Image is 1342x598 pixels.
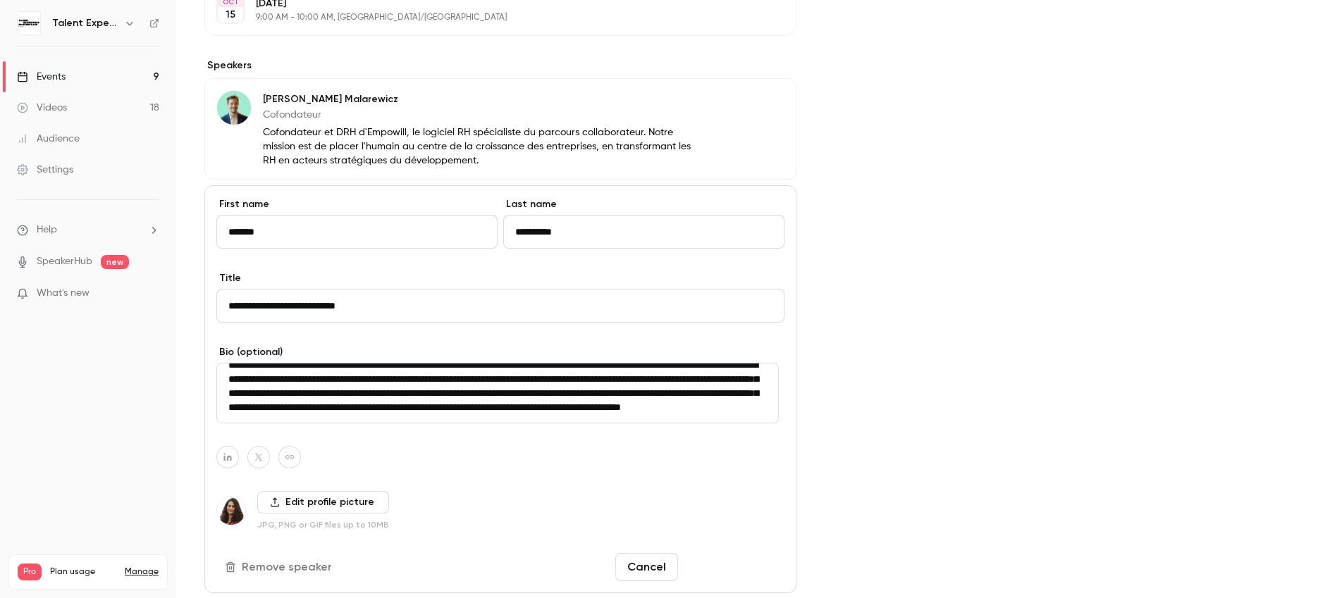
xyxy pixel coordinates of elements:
a: Manage [125,566,159,578]
div: Videos [17,101,67,115]
label: Edit profile picture [257,491,389,513]
span: Plan usage [50,566,116,578]
p: JPG, PNG or GIF files up to 10MB [257,519,389,530]
iframe: Noticeable Trigger [142,287,159,300]
div: Audience [17,132,80,146]
button: Remove speaker [216,553,343,581]
label: Title [216,271,784,285]
span: What's new [37,286,90,301]
label: First name [216,197,498,211]
label: Speakers [204,58,796,73]
label: Bio (optional) [216,345,784,359]
img: Rébecca Renverseau [217,497,245,525]
div: Events [17,70,66,84]
p: Cofondateur et DRH d'Empowill, le logiciel RH spécialiste du parcours collaborateur. Notre missio... [263,125,705,168]
li: help-dropdown-opener [17,223,159,237]
img: Alexandre Malarewicz [217,91,251,125]
span: new [101,255,129,269]
button: Save changes [684,553,784,581]
span: Help [37,223,57,237]
h6: Talent Experience Masterclass [52,16,118,30]
a: SpeakerHub [37,254,92,269]
p: Cofondateur [263,108,705,122]
div: Settings [17,163,73,177]
p: 9:00 AM - 10:00 AM, [GEOGRAPHIC_DATA]/[GEOGRAPHIC_DATA] [256,12,722,23]
img: Talent Experience Masterclass [18,12,40,35]
p: [PERSON_NAME] Malarewicz [263,92,705,106]
div: Alexandre Malarewicz[PERSON_NAME] MalarewiczCofondateurCofondateur et DRH d'Empowill, le logiciel... [204,78,796,180]
label: Last name [503,197,784,211]
p: 15 [226,8,235,22]
span: Pro [18,563,42,580]
button: Cancel [615,553,678,581]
